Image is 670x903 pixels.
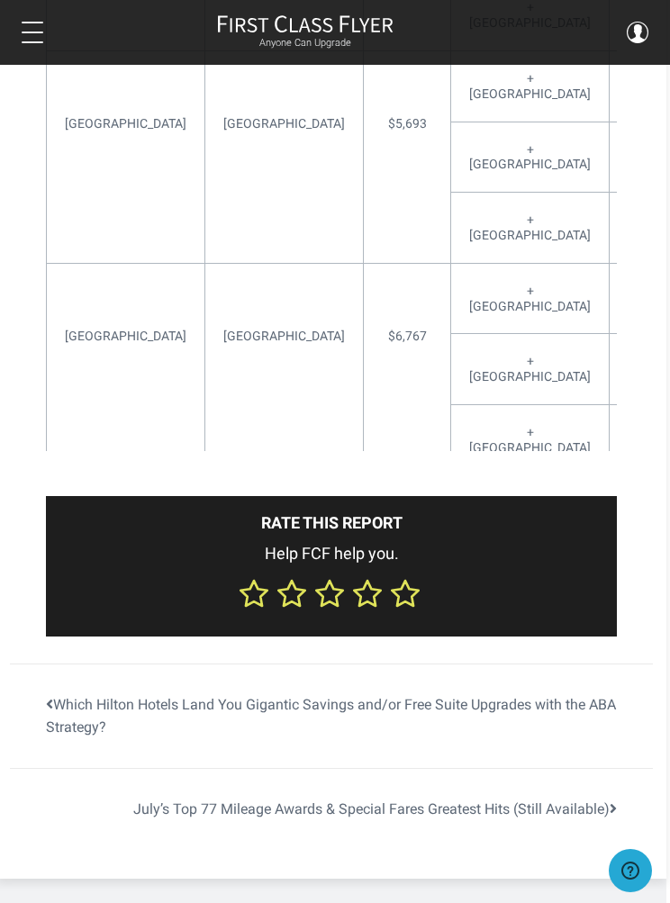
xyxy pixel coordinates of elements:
[47,263,205,475] td: [GEOGRAPHIC_DATA]
[451,122,610,193] td: + [GEOGRAPHIC_DATA]
[217,37,394,50] small: Anyone Can Upgrade
[205,263,364,475] td: [GEOGRAPHIC_DATA]
[217,14,394,50] a: First Class FlyerAnyone Can Upgrade
[364,50,451,263] td: $5,693
[451,334,610,405] td: + [GEOGRAPHIC_DATA]
[451,50,610,122] td: + [GEOGRAPHIC_DATA]
[609,849,652,894] iframe: Opens a widget where you can find more information
[64,541,599,565] p: Help FCF help you.
[364,263,451,475] td: $6,767
[451,193,610,264] td: + [GEOGRAPHIC_DATA]
[10,664,653,768] a: Which Hilton Hotels Land You Gigantic Savings and/or Free Suite Upgrades with the ABA Strategy?
[10,769,653,850] a: July’s Top 77 Mileage Awards & Special Fares Greatest Hits (Still Available)
[64,514,599,532] h3: Rate this report
[451,404,610,475] td: + [GEOGRAPHIC_DATA]
[47,50,205,263] td: [GEOGRAPHIC_DATA]
[217,14,394,33] img: First Class Flyer
[451,263,610,334] td: + [GEOGRAPHIC_DATA]
[205,50,364,263] td: [GEOGRAPHIC_DATA]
